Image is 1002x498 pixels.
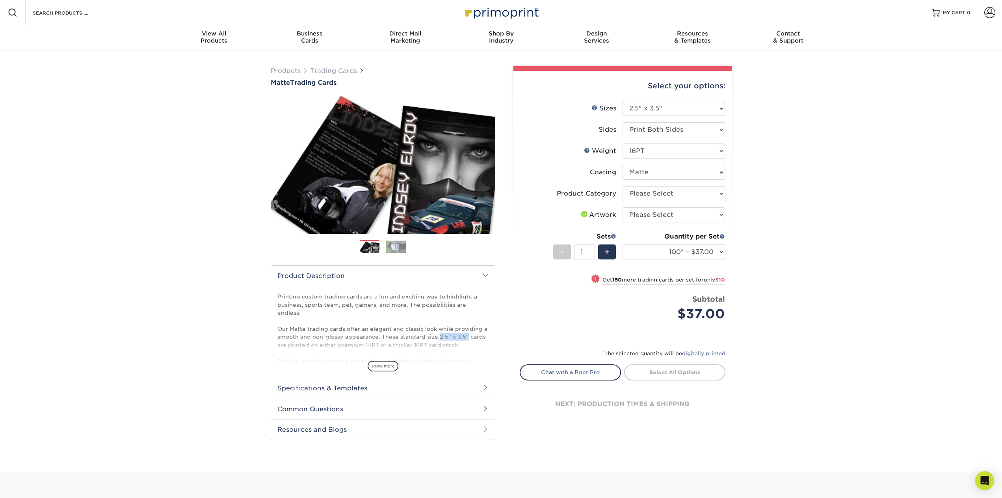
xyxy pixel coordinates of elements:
[357,30,453,37] span: Direct Mail
[368,361,398,371] span: show more
[580,210,616,220] div: Artwork
[645,25,740,50] a: Resources& Templates
[271,79,495,86] a: MatteTrading Cards
[262,30,357,44] div: Cards
[584,146,616,156] div: Weight
[704,277,725,283] span: only
[453,25,549,50] a: Shop ByIndustry
[943,9,965,16] span: MY CART
[271,266,495,286] h2: Product Description
[271,79,495,86] h1: Trading Cards
[594,275,596,284] span: !
[682,351,725,356] a: digitally printed
[692,295,725,303] strong: Subtotal
[715,277,725,283] span: $10
[357,30,453,44] div: Marketing
[553,232,616,241] div: Sets
[271,87,495,242] img: Matte 01
[262,25,357,50] a: BusinessCards
[271,399,495,419] h2: Common Questions
[590,168,616,177] div: Coating
[604,246,610,258] span: +
[549,25,645,50] a: DesignServices
[520,380,725,428] div: next: production times & shipping
[271,378,495,398] h2: Specifications & Templates
[740,30,836,44] div: & Support
[612,277,622,283] strong: 150
[166,30,262,44] div: Products
[453,30,549,44] div: Industry
[645,30,740,37] span: Resources
[560,246,564,258] span: -
[520,364,621,380] a: Chat with a Print Pro
[740,25,836,50] a: Contact& Support
[166,25,262,50] a: View AllProducts
[557,189,616,198] div: Product Category
[271,419,495,440] h2: Resources and Blogs
[967,10,970,15] span: 0
[310,67,357,75] a: Trading Cards
[462,4,541,21] img: Primoprint
[277,293,489,397] p: Printing custom trading cards are a fun and exciting way to highlight a business, sports team, pe...
[603,351,725,356] small: The selected quantity will be
[520,71,725,101] div: Select your options:
[623,232,725,241] div: Quantity per Set
[599,125,616,134] div: Sides
[360,241,379,254] img: Trading Cards 01
[453,30,549,37] span: Shop By
[628,304,725,323] div: $37.00
[32,8,109,17] input: SEARCH PRODUCTS.....
[271,67,301,75] a: Products
[386,241,406,253] img: Trading Cards 02
[740,30,836,37] span: Contact
[591,104,616,113] div: Sizes
[624,364,725,380] a: Select All Options
[271,79,290,86] span: Matte
[975,471,994,490] div: Open Intercom Messenger
[549,30,645,44] div: Services
[357,25,453,50] a: Direct MailMarketing
[549,30,645,37] span: Design
[602,277,725,285] small: Get more trading cards per set for
[645,30,740,44] div: & Templates
[262,30,357,37] span: Business
[166,30,262,37] span: View All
